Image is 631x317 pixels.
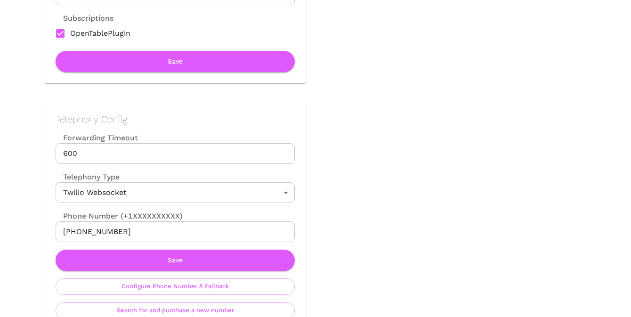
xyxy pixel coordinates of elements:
label: Phone Number (+1XXXXXXXXXX) [56,211,295,221]
span: OpenTablePlugin [70,28,130,39]
h2: Telephony Config [56,114,295,125]
div: Twilio Websocket [56,182,295,203]
button: Configure Phone Number & Fallback [56,278,295,295]
button: Save [56,51,295,72]
label: Telephony Type [56,171,120,182]
button: Save [56,250,295,271]
label: Forwarding Timeout [56,132,295,143]
label: Subscriptions [56,13,113,24]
